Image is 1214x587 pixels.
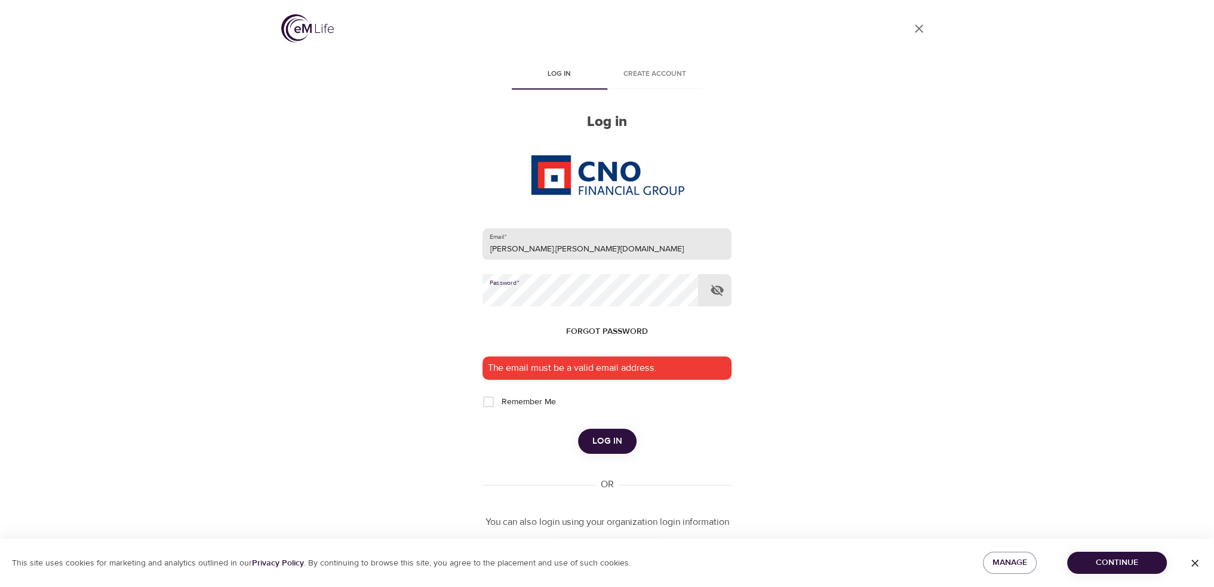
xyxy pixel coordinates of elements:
button: Forgot password [561,321,653,343]
span: Forgot password [566,324,648,339]
a: Privacy Policy [252,558,304,568]
span: Continue [1077,555,1157,570]
a: close [905,14,933,43]
span: Log in [592,434,622,449]
h2: Log in [482,113,731,131]
span: Create account [614,68,696,81]
div: OR [596,478,619,491]
button: Manage [983,552,1037,574]
p: You can also login using your organization login information [482,515,731,529]
span: Manage [992,555,1027,570]
div: disabled tabs example [482,61,731,90]
img: CNO%20logo.png [530,155,684,195]
span: Log in [519,68,600,81]
span: Remember Me [501,396,555,408]
button: Continue [1067,552,1167,574]
button: Log in [578,429,637,454]
img: logo [281,14,334,42]
div: The email must be a valid email address. [482,356,731,380]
